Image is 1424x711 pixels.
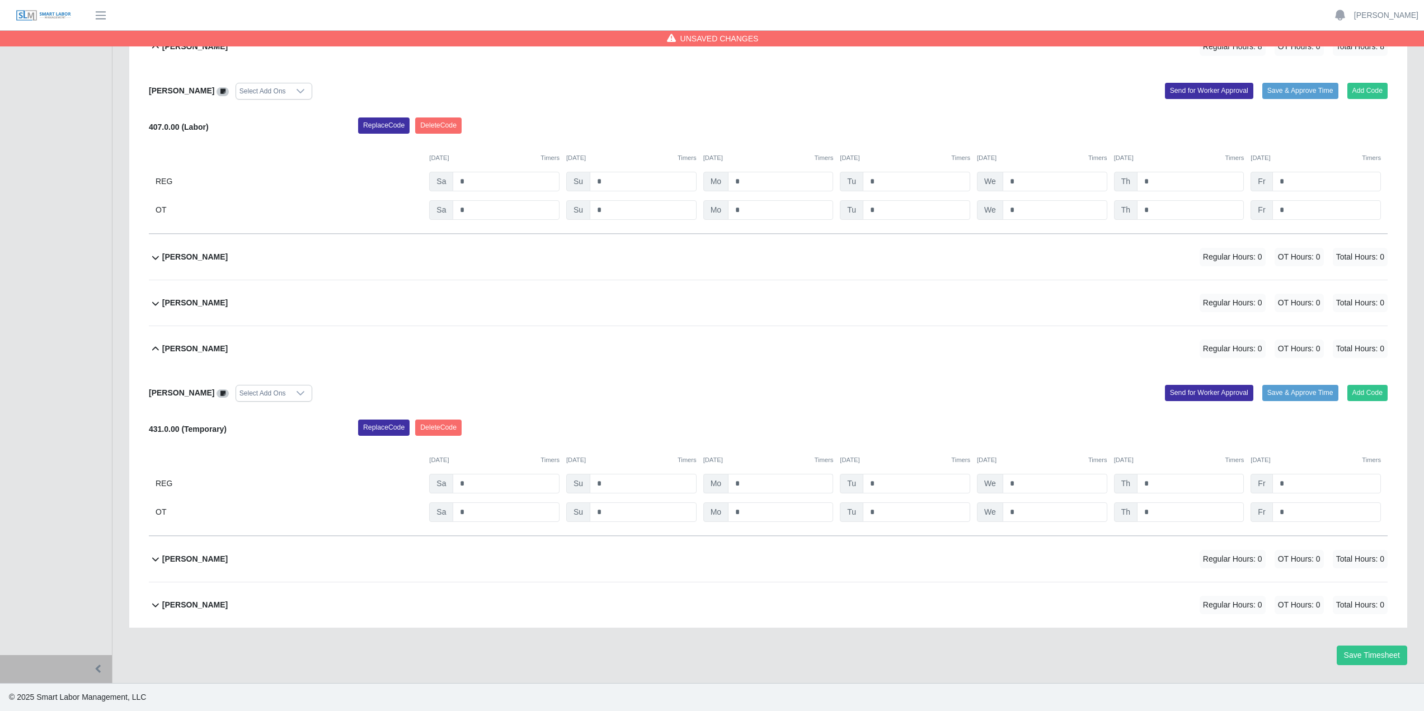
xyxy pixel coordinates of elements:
[703,455,834,465] div: [DATE]
[1275,37,1324,56] span: OT Hours: 0
[1114,153,1244,163] div: [DATE]
[162,251,228,263] b: [PERSON_NAME]
[1337,646,1407,665] button: Save Timesheet
[217,86,229,95] a: View/Edit Notes
[566,455,697,465] div: [DATE]
[1165,83,1253,98] button: Send for Worker Approval
[415,117,462,133] button: DeleteCode
[566,153,697,163] div: [DATE]
[566,502,590,522] span: Su
[678,153,697,163] button: Timers
[358,420,410,435] button: ReplaceCode
[977,200,1003,220] span: We
[1347,385,1388,401] button: Add Code
[951,455,970,465] button: Timers
[1114,474,1138,493] span: Th
[840,200,863,220] span: Tu
[977,455,1107,465] div: [DATE]
[1165,385,1253,401] button: Send for Worker Approval
[1275,596,1324,614] span: OT Hours: 0
[1088,153,1107,163] button: Timers
[1275,550,1324,568] span: OT Hours: 0
[1114,502,1138,522] span: Th
[680,33,759,44] span: Unsaved Changes
[162,41,228,53] b: [PERSON_NAME]
[149,280,1388,326] button: [PERSON_NAME] Regular Hours: 0 OT Hours: 0 Total Hours: 0
[566,172,590,191] span: Su
[162,599,228,611] b: [PERSON_NAME]
[840,502,863,522] span: Tu
[840,153,970,163] div: [DATE]
[1225,153,1244,163] button: Timers
[429,474,453,493] span: Sa
[541,455,560,465] button: Timers
[156,200,422,220] div: OT
[156,474,422,493] div: REG
[977,502,1003,522] span: We
[149,234,1388,280] button: [PERSON_NAME] Regular Hours: 0 OT Hours: 0 Total Hours: 0
[1362,455,1381,465] button: Timers
[9,693,146,701] span: © 2025 Smart Labor Management, LLC
[1275,340,1324,358] span: OT Hours: 0
[1251,502,1272,522] span: Fr
[162,297,228,309] b: [PERSON_NAME]
[156,502,422,522] div: OT
[1333,37,1388,56] span: Total Hours: 8
[815,455,834,465] button: Timers
[1088,455,1107,465] button: Timers
[1200,37,1266,56] span: Regular Hours: 8
[1333,248,1388,266] span: Total Hours: 0
[1200,248,1266,266] span: Regular Hours: 0
[703,474,729,493] span: Mo
[1275,294,1324,312] span: OT Hours: 0
[1251,172,1272,191] span: Fr
[703,200,729,220] span: Mo
[1200,340,1266,358] span: Regular Hours: 0
[16,10,72,22] img: SLM Logo
[1362,153,1381,163] button: Timers
[977,474,1003,493] span: We
[149,86,214,95] b: [PERSON_NAME]
[840,172,863,191] span: Tu
[162,343,228,355] b: [PERSON_NAME]
[1333,294,1388,312] span: Total Hours: 0
[1262,385,1338,401] button: Save & Approve Time
[951,153,970,163] button: Timers
[566,474,590,493] span: Su
[149,388,214,397] b: [PERSON_NAME]
[703,502,729,522] span: Mo
[429,153,560,163] div: [DATE]
[429,502,453,522] span: Sa
[429,200,453,220] span: Sa
[815,153,834,163] button: Timers
[1333,550,1388,568] span: Total Hours: 0
[1251,474,1272,493] span: Fr
[429,455,560,465] div: [DATE]
[977,172,1003,191] span: We
[1251,153,1381,163] div: [DATE]
[1354,10,1418,21] a: [PERSON_NAME]
[415,420,462,435] button: DeleteCode
[678,455,697,465] button: Timers
[1251,200,1272,220] span: Fr
[217,388,229,397] a: View/Edit Notes
[156,172,422,191] div: REG
[1200,596,1266,614] span: Regular Hours: 0
[1225,455,1244,465] button: Timers
[149,425,227,434] b: 431.0.00 (Temporary)
[149,326,1388,371] button: [PERSON_NAME] Regular Hours: 0 OT Hours: 0 Total Hours: 0
[1114,172,1138,191] span: Th
[149,24,1388,69] button: [PERSON_NAME] Regular Hours: 8 OT Hours: 0 Total Hours: 8
[977,153,1107,163] div: [DATE]
[703,172,729,191] span: Mo
[149,582,1388,628] button: [PERSON_NAME] Regular Hours: 0 OT Hours: 0 Total Hours: 0
[1262,83,1338,98] button: Save & Approve Time
[1200,294,1266,312] span: Regular Hours: 0
[840,474,863,493] span: Tu
[1275,248,1324,266] span: OT Hours: 0
[236,385,289,401] div: Select Add Ons
[162,553,228,565] b: [PERSON_NAME]
[1114,200,1138,220] span: Th
[1114,455,1244,465] div: [DATE]
[149,536,1388,582] button: [PERSON_NAME] Regular Hours: 0 OT Hours: 0 Total Hours: 0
